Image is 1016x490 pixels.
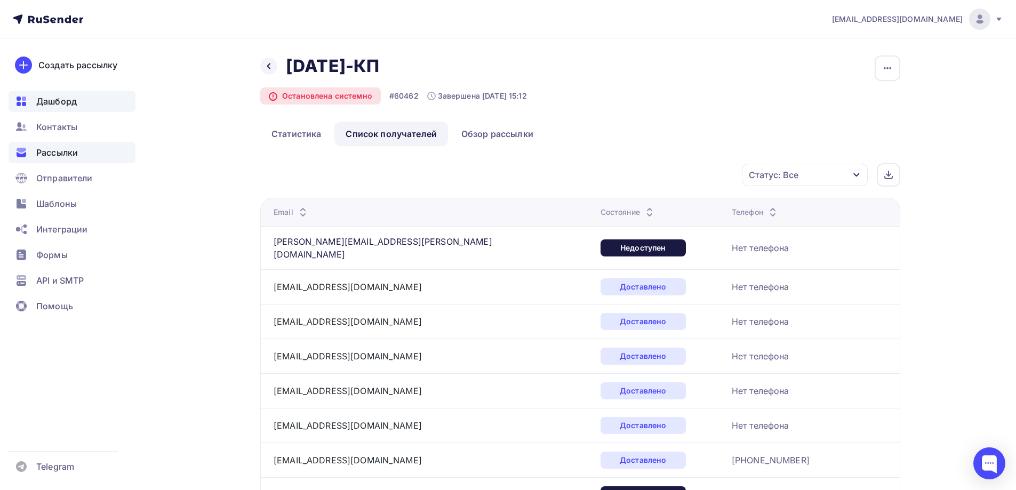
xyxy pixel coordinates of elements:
[274,235,503,261] div: [PERSON_NAME][EMAIL_ADDRESS][PERSON_NAME][DOMAIN_NAME]
[274,351,422,362] a: [EMAIL_ADDRESS][DOMAIN_NAME]
[260,87,381,105] div: Остановлена системно
[732,207,779,218] div: Телефон
[732,454,810,467] div: [PHONE_NUMBER]
[274,316,422,327] a: [EMAIL_ADDRESS][DOMAIN_NAME]
[389,91,419,101] div: #60462
[36,223,87,236] span: Интеграции
[601,417,686,434] div: Доставлено
[36,121,77,133] span: Контакты
[9,167,135,189] a: Отправители
[832,9,1003,30] a: [EMAIL_ADDRESS][DOMAIN_NAME]
[450,122,545,146] a: Обзор рассылки
[36,274,84,287] span: API и SMTP
[601,278,686,295] div: Доставлено
[36,300,73,312] span: Помощь
[9,142,135,163] a: Рассылки
[36,248,68,261] span: Формы
[9,91,135,112] a: Дашборд
[601,452,686,469] div: Доставлено
[749,168,798,181] div: Статус: Все
[741,163,868,187] button: Статус: Все
[601,239,686,256] div: Недоступен
[732,384,789,397] div: Нет телефона
[36,95,77,108] span: Дашборд
[732,315,789,328] div: Нет телефона
[334,122,448,146] a: Список получателей
[36,146,78,159] span: Рассылки
[9,116,135,138] a: Контакты
[732,419,789,432] div: Нет телефона
[274,455,422,465] a: [EMAIL_ADDRESS][DOMAIN_NAME]
[9,244,135,266] a: Формы
[36,172,93,184] span: Отправители
[286,55,379,77] h2: [DATE]-КП
[274,420,422,431] a: [EMAIL_ADDRESS][DOMAIN_NAME]
[732,350,789,363] div: Нет телефона
[36,460,74,473] span: Telegram
[601,207,656,218] div: Состояние
[832,14,963,25] span: [EMAIL_ADDRESS][DOMAIN_NAME]
[274,385,422,396] a: [EMAIL_ADDRESS][DOMAIN_NAME]
[274,207,309,218] div: Email
[732,280,789,293] div: Нет телефона
[274,282,422,292] a: [EMAIL_ADDRESS][DOMAIN_NAME]
[601,348,686,365] div: Доставлено
[732,242,789,254] div: Нет телефона
[601,382,686,399] div: Доставлено
[601,313,686,330] div: Доставлено
[38,59,117,71] div: Создать рассылку
[9,193,135,214] a: Шаблоны
[260,122,332,146] a: Статистика
[427,91,527,101] div: Завершена [DATE] 15:12
[36,197,77,210] span: Шаблоны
